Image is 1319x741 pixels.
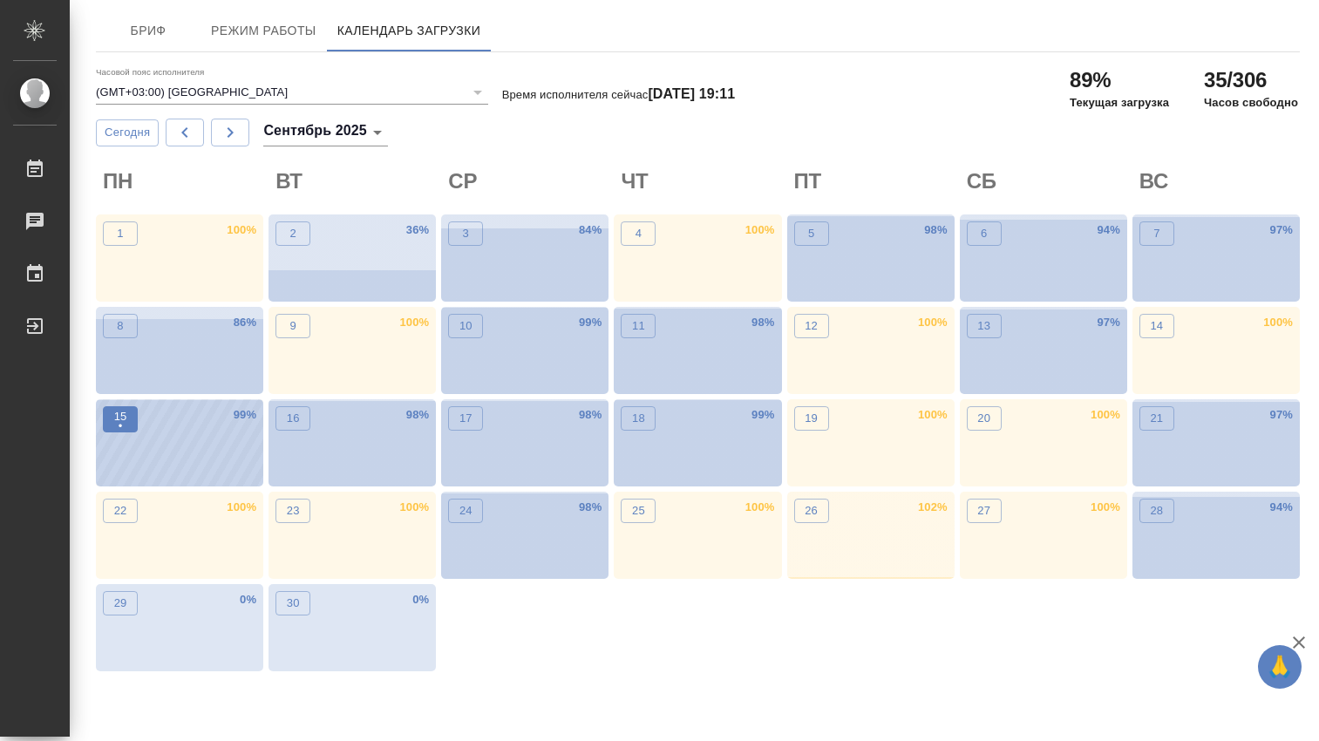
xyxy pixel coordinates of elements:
button: 14 [1139,314,1174,338]
button: 30 [275,591,310,615]
p: 14 [1150,317,1163,335]
p: 20 [977,410,990,427]
button: 27 [967,499,1002,523]
span: Бриф [106,20,190,42]
p: 100 % [227,221,256,239]
button: 25 [621,499,656,523]
p: 17 [459,410,473,427]
p: 100 % [745,499,775,516]
span: 🙏 [1265,649,1295,685]
p: Часов свободно [1204,94,1298,112]
button: 16 [275,406,310,431]
p: 4 [636,225,642,242]
p: 6 [981,225,987,242]
button: Сегодня [96,119,159,146]
p: 100 % [227,499,256,516]
p: 8 [117,317,123,335]
p: 25 [632,502,645,520]
p: 100 % [918,406,948,424]
p: 100 % [399,314,429,331]
p: 100 % [1091,406,1120,424]
p: 15 [114,408,127,425]
p: 97 % [1270,406,1293,424]
p: 24 [459,502,473,520]
p: 97 % [1270,221,1293,239]
p: 98 % [751,314,774,331]
p: 100 % [1091,499,1120,516]
p: 7 [1153,225,1159,242]
h2: ВТ [275,167,436,195]
p: 0 % [240,591,256,608]
button: 18 [621,406,656,431]
button: 9 [275,314,310,338]
p: 23 [287,502,300,520]
p: Время исполнителя сейчас [502,88,736,101]
p: 102 % [918,499,948,516]
p: 3 [463,225,469,242]
p: 29 [114,595,127,612]
h4: [DATE] 19:11 [648,86,735,101]
p: 9 [289,317,296,335]
p: 27 [977,502,990,520]
span: Календарь загрузки [337,20,481,42]
p: 99 % [579,314,602,331]
h2: СБ [967,167,1127,195]
p: 94 % [1270,499,1293,516]
p: 86 % [234,314,256,331]
div: Сентябрь 2025 [263,119,387,146]
h2: СР [448,167,609,195]
h2: ПТ [794,167,955,195]
p: 13 [977,317,990,335]
p: 21 [1150,410,1163,427]
p: 1 [117,225,123,242]
h2: ВС [1139,167,1300,195]
button: 11 [621,314,656,338]
p: 97 % [1097,314,1119,331]
button: 6 [967,221,1002,246]
button: 4 [621,221,656,246]
p: 10 [459,317,473,335]
p: 22 [114,502,127,520]
p: 99 % [751,406,774,424]
p: 99 % [234,406,256,424]
h2: 89% [1070,66,1169,94]
button: 13 [967,314,1002,338]
p: 2 [289,225,296,242]
button: 12 [794,314,829,338]
p: 11 [632,317,645,335]
h2: ЧТ [621,167,781,195]
button: 10 [448,314,483,338]
button: 3 [448,221,483,246]
p: • [114,418,127,435]
p: 0 % [412,591,429,608]
label: Часовой пояс исполнителя [96,68,205,77]
p: 100 % [745,221,775,239]
button: 2 [275,221,310,246]
h2: 35/306 [1204,66,1298,94]
p: 18 [632,410,645,427]
p: 98 % [406,406,429,424]
p: 100 % [918,314,948,331]
button: 8 [103,314,138,338]
button: 26 [794,499,829,523]
p: 26 [805,502,818,520]
button: 15• [103,406,138,432]
span: Режим работы [211,20,316,42]
button: 19 [794,406,829,431]
p: 100 % [399,499,429,516]
button: 20 [967,406,1002,431]
button: 🙏 [1258,645,1302,689]
button: 22 [103,499,138,523]
p: 16 [287,410,300,427]
p: 98 % [579,499,602,516]
p: 5 [808,225,814,242]
p: Текущая загрузка [1070,94,1169,112]
button: 17 [448,406,483,431]
p: 12 [805,317,818,335]
button: 5 [794,221,829,246]
p: 98 % [924,221,947,239]
p: 19 [805,410,818,427]
p: 100 % [1263,314,1293,331]
button: 7 [1139,221,1174,246]
button: 1 [103,221,138,246]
